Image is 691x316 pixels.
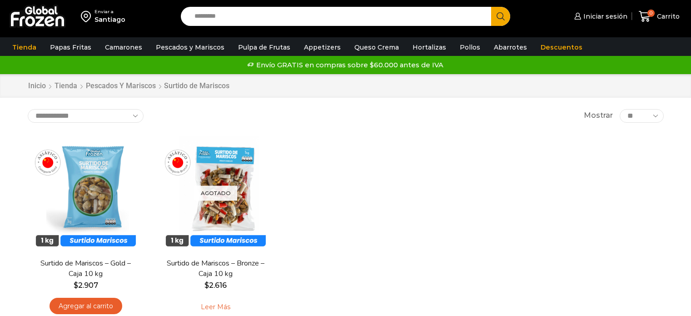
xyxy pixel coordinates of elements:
[28,81,46,91] a: Inicio
[408,39,451,56] a: Hortalizas
[45,39,96,56] a: Papas Fritas
[100,39,147,56] a: Camarones
[8,39,41,56] a: Tienda
[28,81,229,91] nav: Breadcrumb
[94,9,125,15] div: Enviar a
[655,12,680,21] span: Carrito
[636,6,682,27] a: 0 Carrito
[234,39,295,56] a: Pulpa de Frutas
[299,39,345,56] a: Appetizers
[584,110,613,121] span: Mostrar
[489,39,532,56] a: Abarrotes
[194,186,237,201] p: Agotado
[50,298,122,315] a: Agregar al carrito: “Surtido de Mariscos - Gold - Caja 10 kg”
[536,39,587,56] a: Descuentos
[81,9,94,24] img: address-field-icon.svg
[204,281,227,290] bdi: 2.616
[74,281,98,290] bdi: 2.907
[33,258,138,279] a: Surtido de Mariscos – Gold – Caja 10 kg
[94,15,125,24] div: Santiago
[74,281,78,290] span: $
[204,281,209,290] span: $
[28,109,144,123] select: Pedido de la tienda
[151,39,229,56] a: Pescados y Mariscos
[581,12,627,21] span: Iniciar sesión
[572,7,627,25] a: Iniciar sesión
[163,258,268,279] a: Surtido de Mariscos – Bronze – Caja 10 kg
[647,10,655,17] span: 0
[85,81,156,91] a: Pescados y Mariscos
[455,39,485,56] a: Pollos
[164,81,229,90] h1: Surtido de Mariscos
[350,39,403,56] a: Queso Crema
[54,81,78,91] a: Tienda
[491,7,510,26] button: Search button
